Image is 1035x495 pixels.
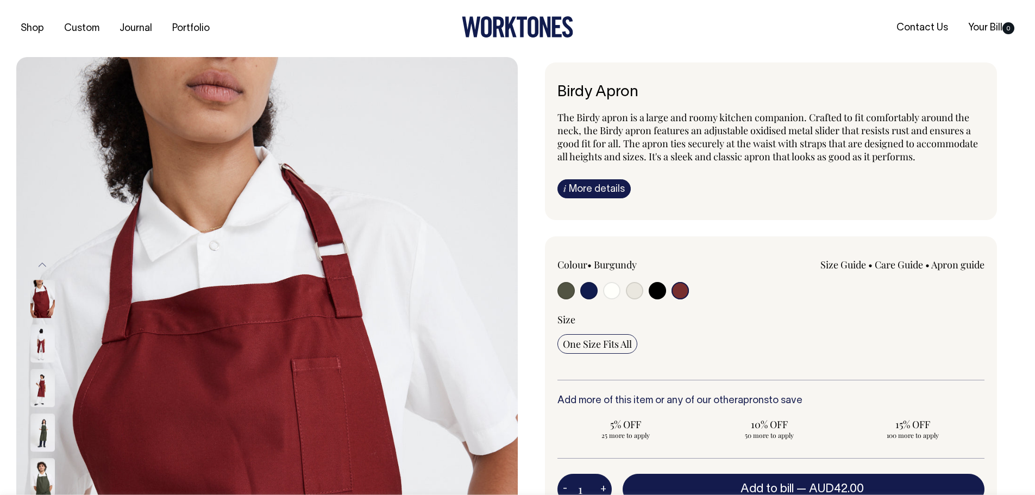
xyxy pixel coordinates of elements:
a: Care Guide [875,258,923,271]
span: 25 more to apply [563,431,689,440]
a: Your Bill0 [964,19,1019,37]
span: One Size Fits All [563,337,632,350]
span: • [925,258,930,271]
a: iMore details [557,179,631,198]
span: i [563,183,566,194]
a: Journal [115,20,156,37]
span: 5% OFF [563,418,689,431]
span: The Birdy apron is a large and roomy kitchen companion. Crafted to fit comfortably around the nec... [557,111,978,163]
input: 10% OFF 50 more to apply [701,415,838,443]
span: 50 more to apply [706,431,832,440]
span: 10% OFF [706,418,832,431]
span: 100 more to apply [850,431,976,440]
h6: Add more of this item or any of our other to save [557,396,985,406]
span: 0 [1002,22,1014,34]
input: 15% OFF 100 more to apply [844,415,981,443]
a: Portfolio [168,20,214,37]
span: Add to bill [741,484,794,494]
div: Colour [557,258,729,271]
input: One Size Fits All [557,334,637,354]
h6: Birdy Apron [557,84,985,101]
span: • [868,258,873,271]
span: — [796,484,867,494]
span: 15% OFF [850,418,976,431]
img: burgundy [30,280,55,318]
span: • [587,258,592,271]
img: olive [30,414,55,452]
a: Size Guide [820,258,866,271]
a: Contact Us [892,19,952,37]
span: AUD42.00 [809,484,864,494]
a: Shop [16,20,48,37]
div: Size [557,313,985,326]
label: Burgundy [594,258,637,271]
a: Custom [60,20,104,37]
button: Previous [34,253,51,277]
input: 5% OFF 25 more to apply [557,415,694,443]
img: Birdy Apron [30,369,55,408]
a: Apron guide [931,258,984,271]
img: burgundy [30,325,55,363]
a: aprons [738,396,769,405]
